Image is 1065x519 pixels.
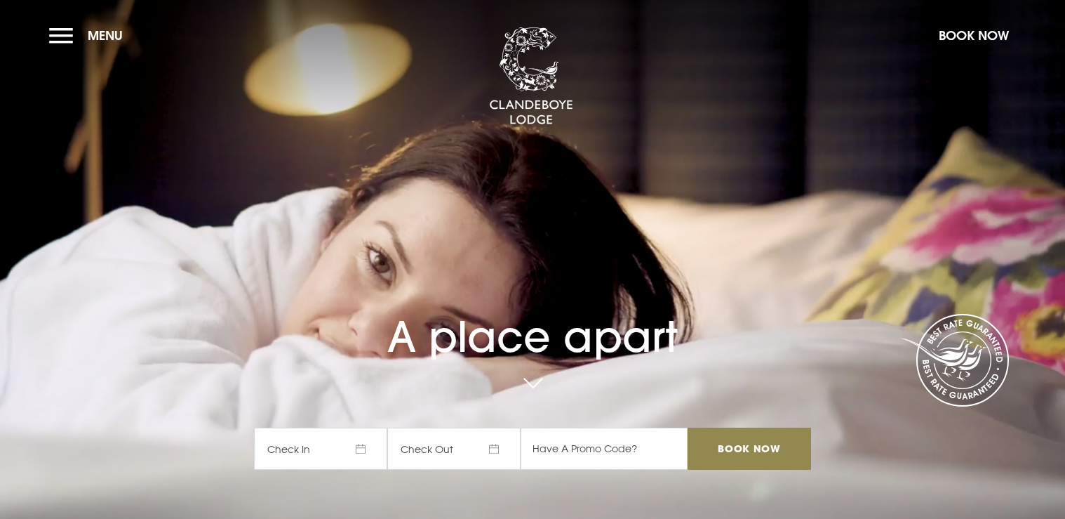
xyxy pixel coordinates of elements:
[387,428,521,470] span: Check Out
[932,20,1016,51] button: Book Now
[688,428,811,470] input: Book Now
[49,20,130,51] button: Menu
[88,27,123,44] span: Menu
[254,280,811,362] h1: A place apart
[489,27,573,126] img: Clandeboye Lodge
[521,428,688,470] input: Have A Promo Code?
[254,428,387,470] span: Check In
